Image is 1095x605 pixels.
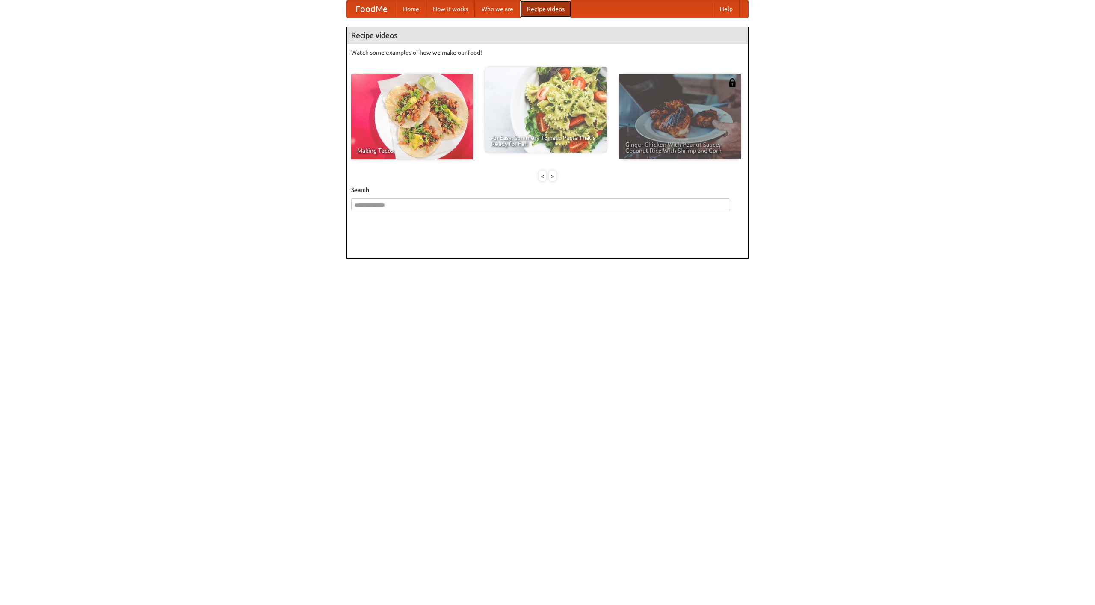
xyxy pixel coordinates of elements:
a: Home [396,0,426,18]
a: Recipe videos [520,0,571,18]
span: An Easy, Summery Tomato Pasta That's Ready for Fall [491,135,601,147]
p: Watch some examples of how we make our food! [351,48,744,57]
a: Help [713,0,740,18]
div: « [539,171,546,181]
h5: Search [351,186,744,194]
h4: Recipe videos [347,27,748,44]
a: FoodMe [347,0,396,18]
a: An Easy, Summery Tomato Pasta That's Ready for Fall [485,67,607,153]
a: Making Tacos [351,74,473,159]
a: Who we are [475,0,520,18]
img: 483408.png [728,78,737,87]
span: Making Tacos [357,148,467,153]
div: » [549,171,556,181]
a: How it works [426,0,475,18]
